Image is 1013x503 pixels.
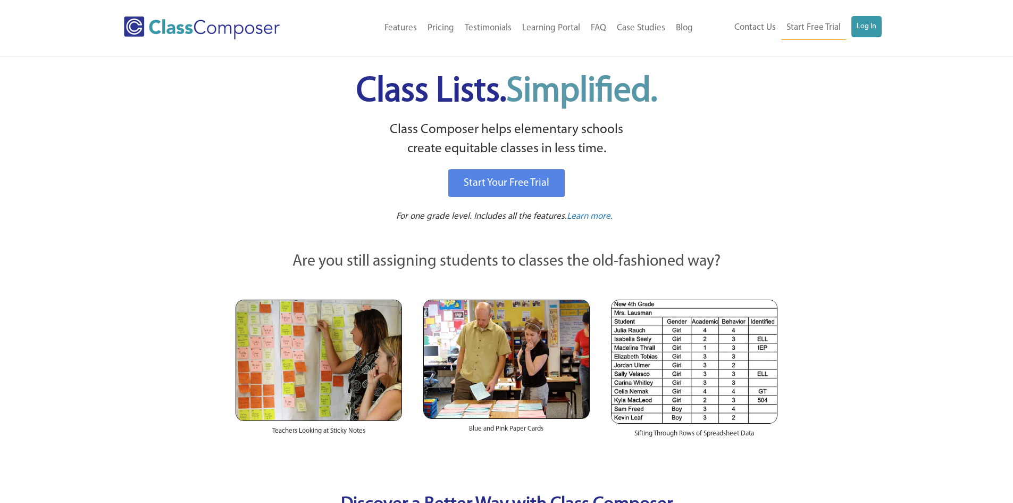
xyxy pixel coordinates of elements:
div: Sifting Through Rows of Spreadsheet Data [611,424,777,449]
div: Teachers Looking at Sticky Notes [236,421,402,447]
a: Learn more. [567,210,613,224]
img: Blue and Pink Paper Cards [423,300,590,418]
p: Are you still assigning students to classes the old-fashioned way? [236,250,778,274]
img: Class Composer [124,17,280,39]
a: Testimonials [459,17,517,40]
a: Pricing [422,17,459,40]
a: Learning Portal [517,17,585,40]
a: Contact Us [729,16,781,39]
a: FAQ [585,17,612,40]
span: For one grade level. Includes all the features. [396,212,567,221]
nav: Header Menu [323,17,698,40]
span: Class Lists. [356,75,657,109]
a: Case Studies [612,17,671,40]
div: Blue and Pink Paper Cards [423,419,590,444]
a: Blog [671,17,698,40]
nav: Header Menu [698,16,882,40]
p: Class Composer helps elementary schools create equitable classes in less time. [234,120,780,159]
span: Start Your Free Trial [464,178,549,188]
img: Spreadsheets [611,300,777,424]
img: Teachers Looking at Sticky Notes [236,300,402,421]
a: Start Your Free Trial [448,169,565,197]
a: Features [379,17,422,40]
span: Simplified. [506,75,657,109]
a: Log In [851,16,882,37]
span: Learn more. [567,212,613,221]
a: Start Free Trial [781,16,846,40]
